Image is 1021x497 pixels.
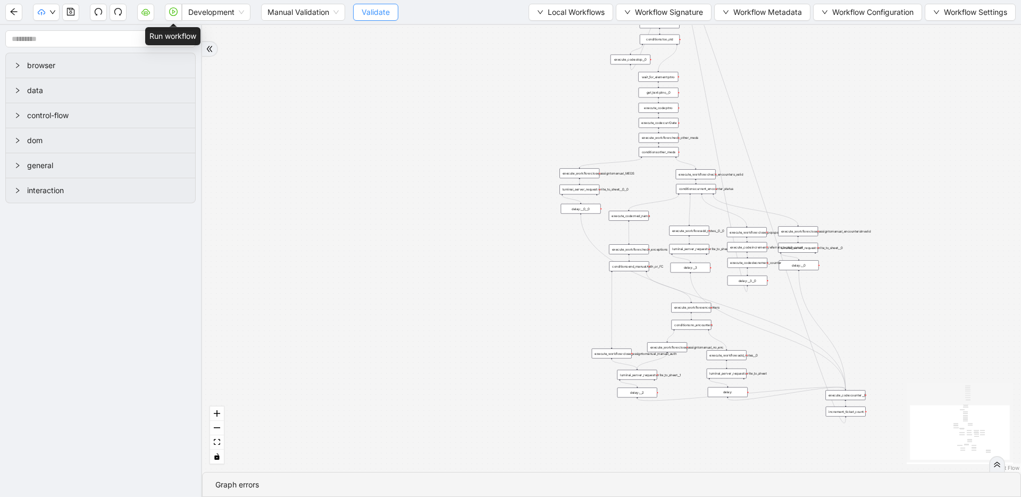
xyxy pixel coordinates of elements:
[529,4,613,21] button: downLocal Workflows
[723,9,729,15] span: down
[639,88,679,98] div: get_text:ptno__0
[137,4,154,21] button: cloud-server
[210,435,224,450] button: fit view
[690,274,846,389] g: Edge from delay:__3 to execute_code:counter__0
[933,9,940,15] span: down
[165,4,182,21] button: play-circle
[609,244,649,254] div: execute_workflow:check_exceptions
[33,4,60,21] button: cloud-uploaddown
[727,227,767,237] div: execute_workflow:close_popups
[676,184,716,194] div: conditions:current_encounter_status
[6,128,195,153] div: dom
[592,349,632,359] div: execute_workflow:close_assigntomanual_manual_auth
[640,35,680,45] div: conditions:too_old
[709,379,728,386] g: Edge from luminai_server_request:write_to_sheet to delay:
[27,60,187,71] span: browser
[593,198,600,205] span: plus-circle
[559,185,599,195] div: luminai_server_request:write_to_sheet__0__0
[612,360,637,369] g: Edge from execute_workflow:close_assigntomanual_manual_auth to luminai_server_request:write_to_sh...
[778,226,818,236] div: execute_workflow:close_assigntomanual_encountersInvalid
[822,9,828,15] span: down
[14,187,21,194] span: right
[580,158,641,167] g: Edge from conditions:other_meds to execute_workflow:close_assigntomanual_MEDS
[581,215,846,390] g: Edge from delay:__0__0 to execute_code:counter__0
[669,226,709,236] div: execute_workflow:add_notes__0__0
[630,45,642,53] g: Edge from conditions:too_old to execute_code:stop__0
[671,303,711,313] div: execute_workflow:encounters
[637,353,667,369] g: Edge from execute_workflow:close_assigntomanual_no_enc to luminai_server_request:write_to_sheet__1
[49,9,56,15] span: down
[609,211,649,221] div: execute_code:med_name
[707,350,747,360] div: execute_workflow:add_notes__0
[826,407,866,417] div: increment_ticket_count:
[62,4,79,21] button: save
[779,260,819,270] div: delay:__0
[10,7,18,16] span: arrow-left
[713,195,798,225] g: Edge from conditions:current_encounter_status to execute_workflow:close_assigntomanual_encounters...
[141,7,150,16] span: cloud-server
[188,4,244,20] span: Development
[6,178,195,203] div: interaction
[624,9,631,15] span: down
[925,4,1016,21] button: downWorkflow Settings
[639,147,679,157] div: conditions:other_meds
[812,256,819,263] span: plus-circle
[727,276,767,286] div: delay:__3__0
[210,450,224,464] button: toggle interactivity
[637,387,846,400] g: Edge from delay:__2 to execute_code:counter__0
[353,4,398,21] button: Validate
[362,6,390,18] span: Validate
[992,465,1019,471] a: React Flow attribution
[676,169,716,179] div: execute_workflow:check_encounters_valid
[210,421,224,435] button: zoom out
[672,320,712,330] div: conditions:no_encounters
[733,6,802,18] span: Workflow Metadata
[727,242,767,252] div: execute_code:increment_referrals_to_skip_count
[114,7,122,16] span: redo
[707,369,747,379] div: luminai_server_request:write_to_sheetplus-circle
[635,6,703,18] span: Workflow Signature
[94,7,103,16] span: undo
[667,331,674,342] g: Edge from conditions:no_encounters to execute_workflow:close_assigntomanual_no_enc
[617,370,657,380] div: luminai_server_request:write_to_sheet__1plus-circle
[639,118,679,128] div: execute_code:currDate
[206,45,213,53] span: double-right
[672,255,691,262] g: Edge from luminai_server_request:write_to_sheet__2 to delay:__3
[537,9,543,15] span: down
[676,158,696,168] g: Edge from conditions:other_meds to execute_workflow:check_encounters_valid
[14,137,21,144] span: right
[669,244,709,254] div: luminai_server_request:write_to_sheet__2plus-circle
[617,370,657,380] div: luminai_server_request:write_to_sheet__1
[14,62,21,69] span: right
[669,244,709,254] div: luminai_server_request:write_to_sheet__2
[639,103,679,113] div: execute_code:ptno
[708,387,748,397] div: delay:
[727,258,767,268] div: execute_code:decrement_counter
[944,6,1007,18] span: Workflow Settings
[639,133,679,143] div: execute_workflow:check_other_meds
[813,4,922,21] button: downWorkflow Configuration
[640,19,680,29] div: execute_workflow:click_patient_link
[110,4,127,21] button: redo
[169,7,178,16] span: play-circle
[27,185,187,196] span: interaction
[832,6,914,18] span: Workflow Configuration
[617,387,657,397] div: delay:__2
[647,342,687,352] div: execute_workflow:close_assigntomanual_no_enc
[559,185,599,195] div: luminai_server_request:write_to_sheet__0__0plus-circle
[6,78,195,103] div: data
[671,263,710,273] div: delay:__3
[609,261,649,271] div: conditions:end_manualAuth_or_FC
